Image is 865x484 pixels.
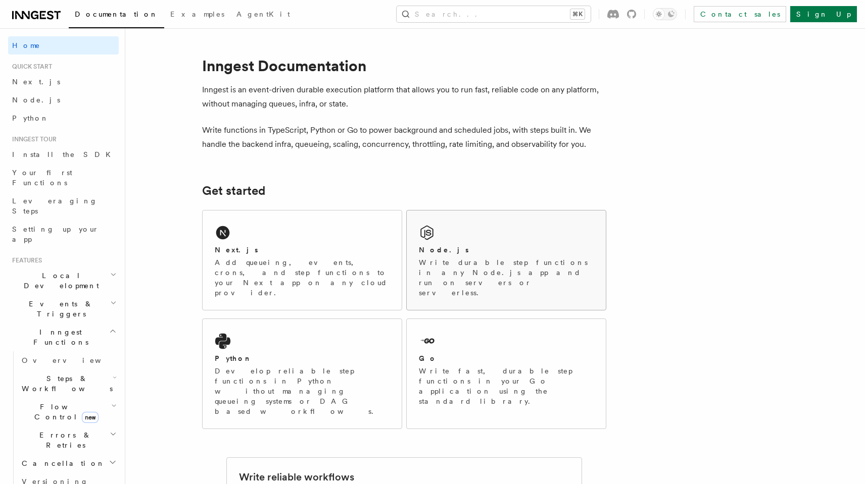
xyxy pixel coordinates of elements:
[12,40,40,50] span: Home
[202,57,606,75] h1: Inngest Documentation
[8,295,119,323] button: Events & Triggers
[18,351,119,369] a: Overview
[12,150,117,158] span: Install the SDK
[8,299,110,319] span: Events & Triggers
[12,225,99,243] span: Setting up your app
[202,123,606,151] p: Write functions in TypeScript, Python or Go to power background and scheduled jobs, with steps bu...
[69,3,164,28] a: Documentation
[8,256,42,264] span: Features
[8,145,119,164] a: Install the SDK
[18,426,119,454] button: Errors & Retries
[8,135,57,143] span: Inngest tour
[419,353,437,363] h2: Go
[653,8,677,20] button: Toggle dark mode
[8,73,119,91] a: Next.js
[8,271,110,291] span: Local Development
[215,257,390,298] p: Add queueing, events, crons, and step functions to your Next app on any cloud provider.
[164,3,230,27] a: Examples
[419,245,469,255] h2: Node.js
[202,184,265,198] a: Get started
[8,63,52,71] span: Quick start
[170,10,224,18] span: Examples
[202,83,606,111] p: Inngest is an event-driven durable execution platform that allows you to run fast, reliable code ...
[202,318,402,429] a: PythonDevelop reliable step functions in Python without managing queueing systems or DAG based wo...
[397,6,591,22] button: Search...⌘K
[694,6,786,22] a: Contact sales
[18,430,110,450] span: Errors & Retries
[239,470,354,484] h2: Write reliable workflows
[12,197,98,215] span: Leveraging Steps
[215,366,390,416] p: Develop reliable step functions in Python without managing queueing systems or DAG based workflows.
[22,356,126,364] span: Overview
[12,169,72,187] span: Your first Functions
[75,10,158,18] span: Documentation
[419,366,594,406] p: Write fast, durable step functions in your Go application using the standard library.
[202,210,402,310] a: Next.jsAdd queueing, events, crons, and step functions to your Next app on any cloud provider.
[406,318,606,429] a: GoWrite fast, durable step functions in your Go application using the standard library.
[18,402,111,422] span: Flow Control
[18,458,105,468] span: Cancellation
[406,210,606,310] a: Node.jsWrite durable step functions in any Node.js app and run on servers or serverless.
[12,96,60,104] span: Node.js
[8,164,119,192] a: Your first Functions
[230,3,296,27] a: AgentKit
[8,327,109,347] span: Inngest Functions
[8,323,119,351] button: Inngest Functions
[215,245,258,255] h2: Next.js
[419,257,594,298] p: Write durable step functions in any Node.js app and run on servers or serverless.
[18,373,113,394] span: Steps & Workflows
[12,114,49,122] span: Python
[790,6,857,22] a: Sign Up
[18,369,119,398] button: Steps & Workflows
[8,36,119,55] a: Home
[8,109,119,127] a: Python
[8,192,119,220] a: Leveraging Steps
[18,454,119,472] button: Cancellation
[18,398,119,426] button: Flow Controlnew
[8,266,119,295] button: Local Development
[8,220,119,248] a: Setting up your app
[570,9,585,19] kbd: ⌘K
[215,353,252,363] h2: Python
[12,78,60,86] span: Next.js
[236,10,290,18] span: AgentKit
[8,91,119,109] a: Node.js
[82,412,99,423] span: new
